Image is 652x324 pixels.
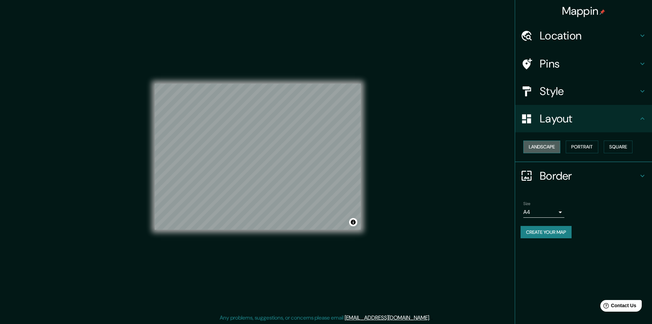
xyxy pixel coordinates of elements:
div: A4 [523,207,564,218]
h4: Style [540,84,638,98]
button: Landscape [523,141,560,153]
h4: Location [540,29,638,43]
div: Style [515,77,652,105]
div: . [430,314,431,322]
div: Border [515,162,652,190]
h4: Mappin [562,4,605,18]
button: Toggle attribution [349,218,357,226]
div: . [431,314,433,322]
label: Size [523,201,530,206]
button: Square [604,141,632,153]
p: Any problems, suggestions, or concerns please email . [220,314,430,322]
iframe: Help widget launcher [591,297,644,316]
h4: Border [540,169,638,183]
h4: Pins [540,57,638,71]
button: Portrait [566,141,598,153]
canvas: Map [155,84,361,230]
div: Location [515,22,652,49]
div: Pins [515,50,652,77]
button: Create your map [521,226,572,239]
h4: Layout [540,112,638,125]
div: Layout [515,105,652,132]
a: [EMAIL_ADDRESS][DOMAIN_NAME] [345,314,429,321]
img: pin-icon.png [600,9,605,15]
